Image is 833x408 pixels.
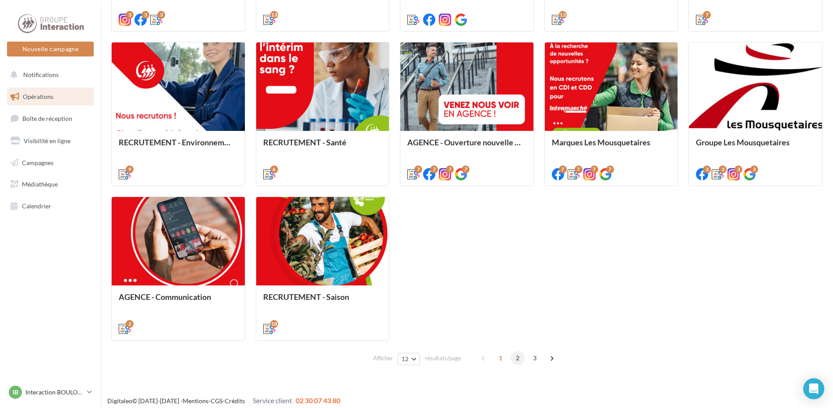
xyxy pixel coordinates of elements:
button: Nouvelle campagne [7,42,94,56]
div: 7 [559,165,567,173]
div: 3 [703,165,711,173]
div: RECRUTEMENT - Saison [263,292,382,310]
div: 3 [719,165,727,173]
span: IB [13,388,18,397]
span: Opérations [23,93,53,100]
button: Notifications [5,66,92,84]
span: 12 [402,355,409,362]
div: 7 [446,165,454,173]
div: 13 [270,11,278,19]
span: Service client [253,396,292,404]
div: 7 [462,165,469,173]
div: 3 [126,11,134,19]
div: 3 [734,165,742,173]
div: 9 [126,165,134,173]
a: Visibilité en ligne [5,132,95,150]
span: 3 [528,351,542,365]
div: AGENCE - Communication [119,292,238,310]
span: Afficher [373,354,393,362]
a: Digitaleo [107,397,132,404]
div: RECRUTEMENT - Santé [263,138,382,155]
div: 7 [430,165,438,173]
span: résultats/page [425,354,461,362]
div: 7 [606,165,614,173]
button: 12 [398,353,420,365]
span: Boîte de réception [22,115,72,122]
div: 6 [270,165,278,173]
a: Médiathèque [5,175,95,193]
div: 7 [703,11,711,19]
div: 7 [575,165,582,173]
p: Interaction BOULOGNE SUR MER [25,388,84,397]
span: 1 [494,351,508,365]
div: 7 [414,165,422,173]
div: 13 [559,11,567,19]
div: AGENCE - Ouverture nouvelle agence [407,138,526,155]
span: 02 30 07 43 80 [296,396,340,404]
a: Calendrier [5,197,95,215]
div: 3 [141,11,149,19]
span: Médiathèque [22,180,58,188]
a: Campagnes [5,154,95,172]
span: Notifications [23,71,59,78]
div: RECRUTEMENT - Environnement [119,138,238,155]
div: Marques Les Mousquetaires [552,138,671,155]
a: IB Interaction BOULOGNE SUR MER [7,384,94,401]
span: Campagnes [22,158,53,166]
a: Mentions [183,397,208,404]
div: 18 [270,320,278,328]
a: Opérations [5,88,95,106]
span: Visibilité en ligne [24,137,71,144]
span: 2 [511,351,525,365]
span: © [DATE]-[DATE] - - - [107,397,340,404]
div: 7 [590,165,598,173]
a: CGS [211,397,222,404]
div: 3 [750,165,758,173]
span: Calendrier [22,202,51,210]
div: Groupe Les Mousquetaires [696,138,815,155]
a: Boîte de réception [5,109,95,128]
div: 3 [157,11,165,19]
div: 2 [126,320,134,328]
a: Crédits [225,397,245,404]
div: Open Intercom Messenger [803,378,824,399]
